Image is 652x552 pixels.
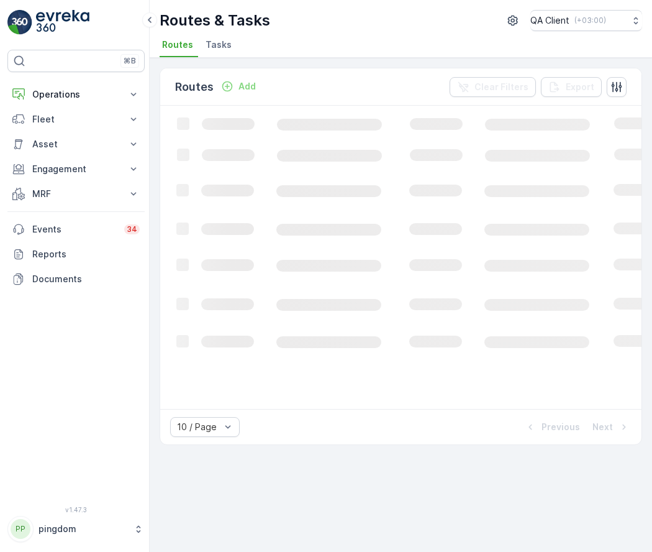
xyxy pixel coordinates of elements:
p: Engagement [32,163,120,175]
button: Next [591,420,632,435]
div: PP [11,519,30,539]
p: Fleet [32,113,120,126]
p: ( +03:00 ) [574,16,606,25]
span: v 1.47.3 [7,506,145,513]
button: Operations [7,82,145,107]
button: QA Client(+03:00) [530,10,642,31]
a: Documents [7,267,145,292]
p: ⌘B [124,56,136,66]
p: pingdom [38,523,127,535]
button: Add [216,79,261,94]
button: Asset [7,132,145,157]
button: Clear Filters [450,77,536,97]
p: MRF [32,188,120,200]
p: Clear Filters [474,81,528,93]
img: logo_light-DOdMpM7g.png [36,10,89,35]
p: Previous [541,421,580,433]
p: Reports [32,248,140,260]
p: Asset [32,138,120,150]
span: Routes [162,39,193,51]
p: 34 [127,224,137,234]
a: Reports [7,242,145,267]
button: Previous [523,420,581,435]
button: PPpingdom [7,516,145,542]
p: Next [592,421,613,433]
span: Tasks [206,39,232,51]
p: Operations [32,88,120,101]
p: Events [32,223,117,236]
button: Fleet [7,107,145,132]
p: Routes [175,78,214,96]
button: Engagement [7,157,145,182]
img: logo [7,10,32,35]
p: QA Client [530,14,569,27]
a: Events34 [7,217,145,242]
p: Documents [32,273,140,285]
p: Export [566,81,594,93]
button: Export [541,77,602,97]
p: Add [238,80,256,93]
p: Routes & Tasks [160,11,270,30]
button: MRF [7,182,145,206]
